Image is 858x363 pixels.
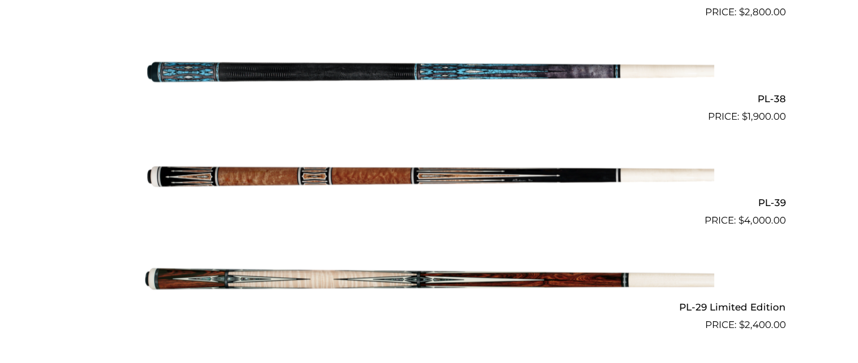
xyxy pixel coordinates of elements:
a: PL-38 $1,900.00 [73,24,786,124]
a: PL-29 Limited Edition $2,400.00 [73,233,786,332]
img: PL-39 [144,129,714,224]
bdi: 1,900.00 [742,111,786,122]
span: $ [739,319,745,330]
bdi: 4,000.00 [738,215,786,226]
h2: PL-29 Limited Edition [73,296,786,317]
span: $ [742,111,747,122]
bdi: 2,400.00 [739,319,786,330]
h2: PL-39 [73,193,786,213]
a: PL-39 $4,000.00 [73,129,786,228]
span: $ [739,6,745,18]
img: PL-38 [144,24,714,119]
img: PL-29 Limited Edition [144,233,714,327]
h2: PL-38 [73,88,786,109]
bdi: 2,800.00 [739,6,786,18]
span: $ [738,215,744,226]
